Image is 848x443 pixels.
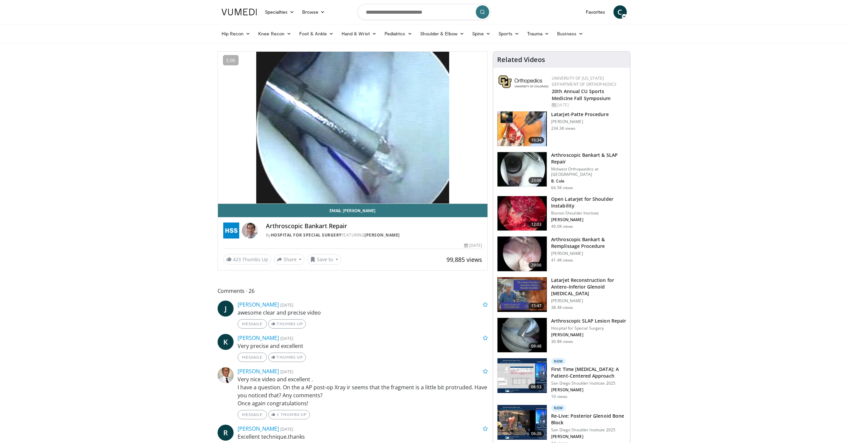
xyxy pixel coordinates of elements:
[551,394,567,399] p: 10 views
[551,196,626,209] h3: Open Latarjet for Shoulder Instability
[268,353,306,362] a: Thumbs Up
[268,319,306,329] a: Thumbs Up
[223,223,239,239] img: Hospital for Special Surgery
[551,434,626,439] p: [PERSON_NAME]
[551,332,626,338] p: [PERSON_NAME]
[497,196,626,231] a: 12:03 Open Latarjet for Shoulder Instability Boston Shoulder Institute [PERSON_NAME] 49.0K views
[416,27,468,40] a: Shoulder & Elbow
[280,369,293,375] small: [DATE]
[238,368,279,375] a: [PERSON_NAME]
[497,358,626,399] a: 06:53 New First Time [MEDICAL_DATA]: A Patient-Centered Approach San Diego Shoulder Institute 202...
[582,5,609,19] a: Favorites
[528,343,544,350] span: 09:48
[494,27,523,40] a: Sports
[338,27,381,40] a: Hand & Wrist
[218,334,234,350] a: K
[551,111,608,118] h3: Latarjet-Patte Procedure
[238,410,267,419] a: Message
[358,4,491,20] input: Search topics, interventions
[280,302,293,308] small: [DATE]
[223,254,271,265] a: 423 Thumbs Up
[261,5,299,19] a: Specialties
[497,318,626,353] a: 09:48 Arthroscopic SLAP Lesion Repair Hospital for Special Surgery [PERSON_NAME] 30.8K views
[551,405,566,411] p: New
[528,430,544,437] span: 06:26
[365,232,400,238] a: [PERSON_NAME]
[497,277,547,312] img: 38708_0000_3.png.150x105_q85_crop-smart_upscale.jpg
[551,258,573,263] p: 41.4K views
[218,52,488,204] video-js: Video Player
[238,301,279,308] a: [PERSON_NAME]
[551,152,626,165] h3: Arthroscopic Bankart & SLAP Repair
[238,353,267,362] a: Message
[277,412,279,417] span: 1
[497,152,626,190] a: 23:06 Arthroscopic Bankart & SLAP Repair Midwest Orthopaedics at [GEOGRAPHIC_DATA] B. Cole 64.5K ...
[528,177,544,184] span: 23:06
[552,88,610,101] a: 20th Annual CU Sports Medicine Fall Symposium
[238,309,488,317] p: awesome clear and precise video
[218,367,234,383] img: Avatar
[295,27,338,40] a: Foot & Ankle
[218,425,234,441] a: R
[242,223,258,239] img: Avatar
[528,303,544,309] span: 15:47
[266,223,482,230] h4: Arthroscopic Bankart Repair
[551,413,626,426] h3: Re-Live: Posterior Glenoid Bone Block
[528,137,544,143] span: 16:34
[523,27,553,40] a: Trauma
[551,427,626,433] p: San Diego Shoulder Institute 2025
[497,277,626,312] a: 15:47 Latarjet Reconstruction for Antero-Inferior Glenoid [MEDICAL_DATA] [PERSON_NAME] 38.4K views
[238,433,488,441] p: Excellent technique.thanks
[464,243,482,249] div: [DATE]
[218,301,234,317] a: J
[551,178,626,184] p: B. Cole
[497,318,547,353] img: 6871_3.png.150x105_q85_crop-smart_upscale.jpg
[551,236,626,250] h3: Arthroscopic Bankart & Remplissage Procedure
[551,298,626,304] p: [PERSON_NAME]
[497,56,545,64] h4: Related Videos
[551,358,566,365] p: New
[552,102,625,108] div: [DATE]
[238,334,279,342] a: [PERSON_NAME]
[238,425,279,432] a: [PERSON_NAME]
[266,232,482,238] div: By FEATURING
[551,277,626,297] h3: Latarjet Reconstruction for Antero-Inferior Glenoid [MEDICAL_DATA]
[551,326,626,331] p: Hospital for Special Surgery
[254,27,295,40] a: Knee Recon
[551,224,573,229] p: 49.0K views
[551,126,575,131] p: 234.3K views
[551,119,608,124] p: [PERSON_NAME]
[497,196,547,231] img: 944938_3.png.150x105_q85_crop-smart_upscale.jpg
[274,254,305,265] button: Share
[551,217,626,223] p: [PERSON_NAME]
[551,210,626,216] p: Boston Shoulder Institute
[551,166,626,177] p: Midwest Orthopaedics at [GEOGRAPHIC_DATA]
[551,251,626,256] p: [PERSON_NAME]
[233,256,241,263] span: 423
[613,5,627,19] a: C
[307,254,341,265] button: Save to
[381,27,416,40] a: Pediatrics
[498,75,548,88] img: 355603a8-37da-49b6-856f-e00d7e9307d3.png.150x105_q85_autocrop_double_scale_upscale_version-0.2.png
[238,319,267,329] a: Message
[222,9,257,15] img: VuMedi Logo
[551,185,573,190] p: 64.5K views
[528,221,544,228] span: 12:03
[280,426,293,432] small: [DATE]
[551,318,626,324] h3: Arthroscopic SLAP Lesion Repair
[497,236,626,272] a: 29:06 Arthroscopic Bankart & Remplissage Procedure [PERSON_NAME] 41.4K views
[446,256,482,264] span: 99,885 views
[238,342,488,350] p: Very precise and excellent
[528,262,544,269] span: 29:06
[298,5,329,19] a: Browse
[497,152,547,187] img: cole_0_3.png.150x105_q85_crop-smart_upscale.jpg
[551,366,626,379] h3: First Time [MEDICAL_DATA]: A Patient-Centered Approach
[218,287,488,295] span: Comments 26
[238,375,488,407] p: Very nice video and excellent . I have a question. On the a AP post-op Xray ir seems that the fra...
[271,232,342,238] a: Hospital for Special Surgery
[528,384,544,390] span: 06:53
